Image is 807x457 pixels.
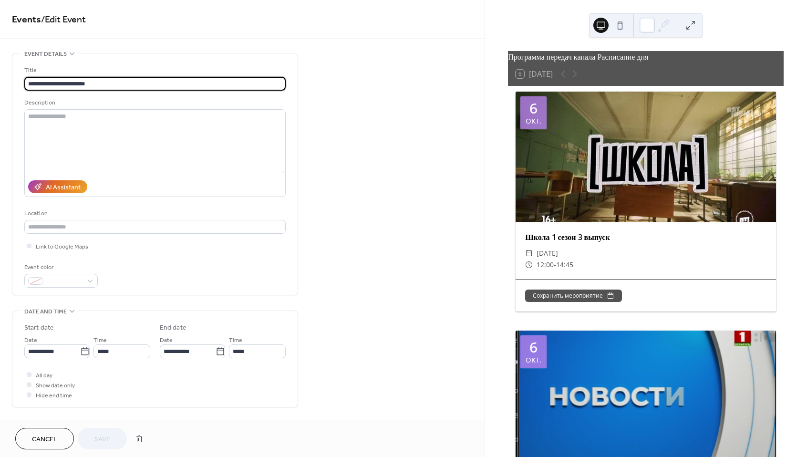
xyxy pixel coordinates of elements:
span: [DATE] [537,248,558,259]
button: Cancel [15,428,74,449]
div: Программа передач канала Расписание дня [508,51,784,62]
div: окт. [526,356,541,364]
div: End date [160,323,186,333]
div: 6 [529,340,538,354]
div: Start date [24,323,54,333]
span: Recurring event [24,419,75,429]
span: Time [93,335,107,345]
span: Link to Google Maps [36,242,88,252]
span: Cancel [32,435,57,445]
div: окт. [526,117,541,125]
button: AI Assistant [28,180,87,193]
div: Школа 1 сезон 3 выпуск [516,231,776,243]
span: Date [160,335,173,345]
span: Event details [24,49,67,59]
div: ​ [525,259,533,270]
div: Title [24,65,284,75]
span: Time [229,335,242,345]
span: All day [36,371,52,381]
span: 14:45 [556,259,573,270]
div: Description [24,98,284,108]
span: 12:00 [537,259,554,270]
span: Date and time [24,307,67,317]
div: Location [24,208,284,218]
span: Show date only [36,381,75,391]
div: 6 [529,101,538,115]
div: AI Assistant [46,183,81,193]
span: / Edit Event [41,10,86,29]
div: ​ [525,248,533,259]
a: Events [12,10,41,29]
span: Hide end time [36,391,72,401]
div: Event color [24,262,96,272]
span: - [554,259,556,270]
span: Date [24,335,37,345]
button: Сохранить мероприятие [525,290,622,302]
